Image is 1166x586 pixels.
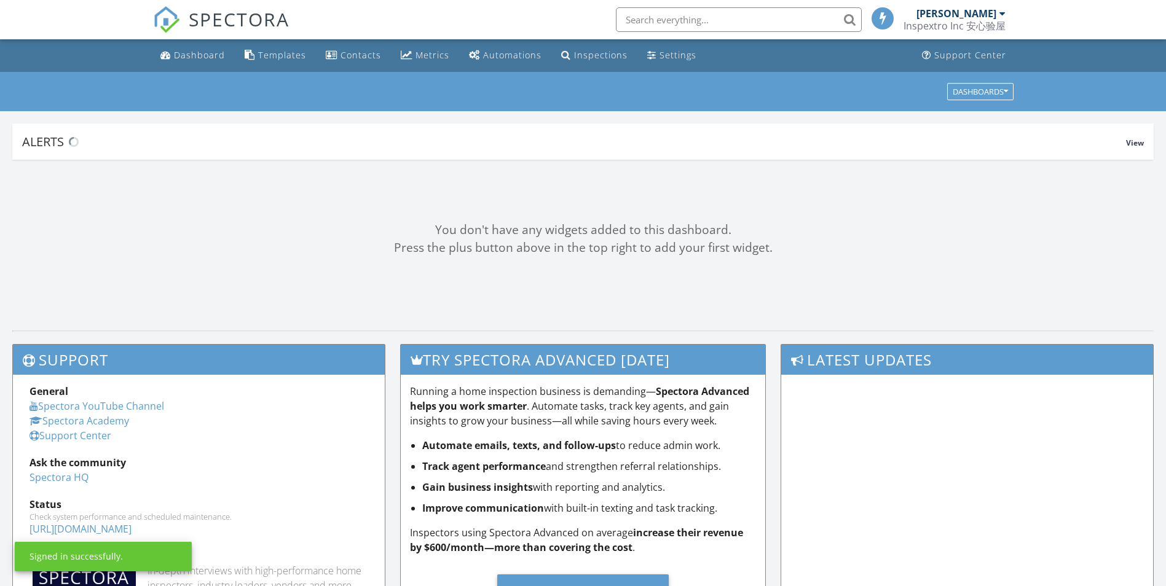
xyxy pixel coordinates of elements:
[240,44,311,67] a: Templates
[904,20,1006,32] div: Inspextro Inc 安心验屋
[410,526,743,554] strong: increase their revenue by $600/month—more than covering the cost
[30,522,132,536] a: [URL][DOMAIN_NAME]
[642,44,701,67] a: Settings
[916,7,996,20] div: [PERSON_NAME]
[341,49,381,61] div: Contacts
[321,44,386,67] a: Contacts
[464,44,546,67] a: Automations (Basic)
[422,501,544,515] strong: Improve communication
[30,399,164,413] a: Spectora YouTube Channel
[422,438,756,453] li: to reduce admin work.
[30,549,368,563] div: Industry Knowledge
[422,501,756,515] li: with built-in texting and task tracking.
[1126,138,1144,148] span: View
[917,44,1011,67] a: Support Center
[483,49,542,61] div: Automations
[422,480,756,494] li: with reporting and analytics.
[396,44,454,67] a: Metrics
[616,7,862,32] input: Search everything...
[30,550,123,563] div: Signed in successfully.
[422,459,756,474] li: and strengthen referral relationships.
[30,429,111,442] a: Support Center
[12,221,1154,239] div: You don't have any widgets added to this dashboard.
[30,385,68,398] strong: General
[30,512,368,522] div: Check system performance and scheduled maintenance.
[22,133,1126,150] div: Alerts
[410,385,749,413] strong: Spectora Advanced helps you work smarter
[422,439,616,452] strong: Automate emails, texts, and follow-ups
[953,87,1008,96] div: Dashboards
[189,6,290,32] span: SPECTORA
[30,455,368,470] div: Ask the community
[401,345,765,375] h3: Try spectora advanced [DATE]
[153,6,180,33] img: The Best Home Inspection Software - Spectora
[416,49,449,61] div: Metrics
[30,471,89,484] a: Spectora HQ
[410,525,756,555] p: Inspectors using Spectora Advanced on average .
[781,345,1153,375] h3: Latest Updates
[30,497,368,512] div: Status
[30,414,129,428] a: Spectora Academy
[410,384,756,428] p: Running a home inspection business is demanding— . Automate tasks, track key agents, and gain ins...
[174,49,225,61] div: Dashboard
[153,17,290,42] a: SPECTORA
[13,345,385,375] h3: Support
[258,49,306,61] div: Templates
[422,480,533,494] strong: Gain business insights
[947,83,1014,100] button: Dashboards
[156,44,230,67] a: Dashboard
[422,459,546,473] strong: Track agent performance
[934,49,1006,61] div: Support Center
[556,44,632,67] a: Inspections
[574,49,628,61] div: Inspections
[12,239,1154,257] div: Press the plus button above in the top right to add your first widget.
[660,49,696,61] div: Settings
